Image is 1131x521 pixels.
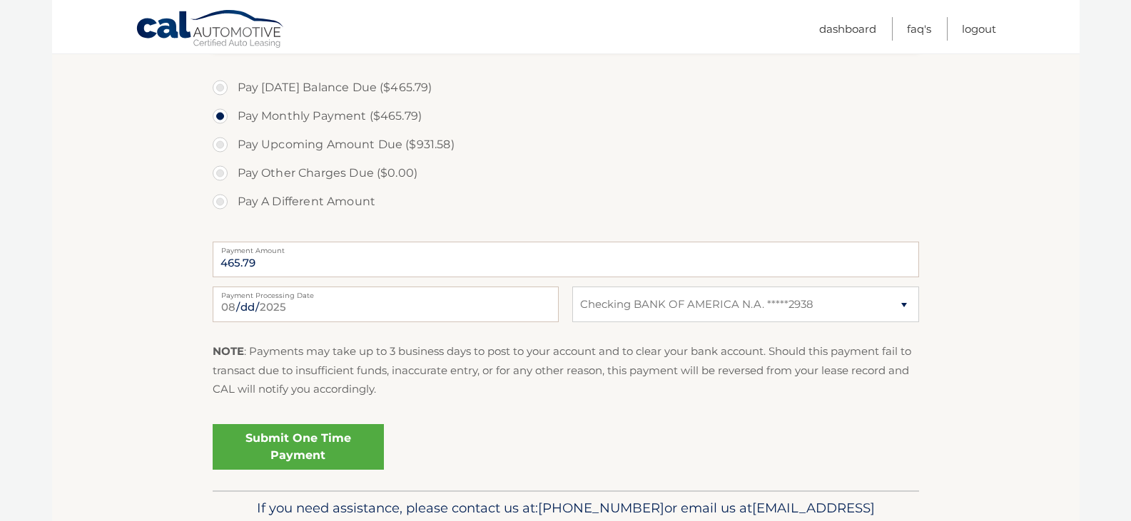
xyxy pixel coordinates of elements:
[213,242,919,253] label: Payment Amount
[213,130,919,159] label: Pay Upcoming Amount Due ($931.58)
[907,17,931,41] a: FAQ's
[213,287,559,322] input: Payment Date
[213,73,919,102] label: Pay [DATE] Balance Due ($465.79)
[538,500,664,516] span: [PHONE_NUMBER]
[819,17,876,41] a: Dashboard
[213,187,919,216] label: Pay A Different Amount
[213,342,919,398] p: : Payments may take up to 3 business days to post to your account and to clear your bank account....
[213,242,919,277] input: Payment Amount
[213,102,919,130] label: Pay Monthly Payment ($465.79)
[213,424,384,470] a: Submit One Time Payment
[213,287,559,298] label: Payment Processing Date
[213,344,244,358] strong: NOTE
[962,17,996,41] a: Logout
[136,9,285,51] a: Cal Automotive
[213,159,919,187] label: Pay Other Charges Due ($0.00)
